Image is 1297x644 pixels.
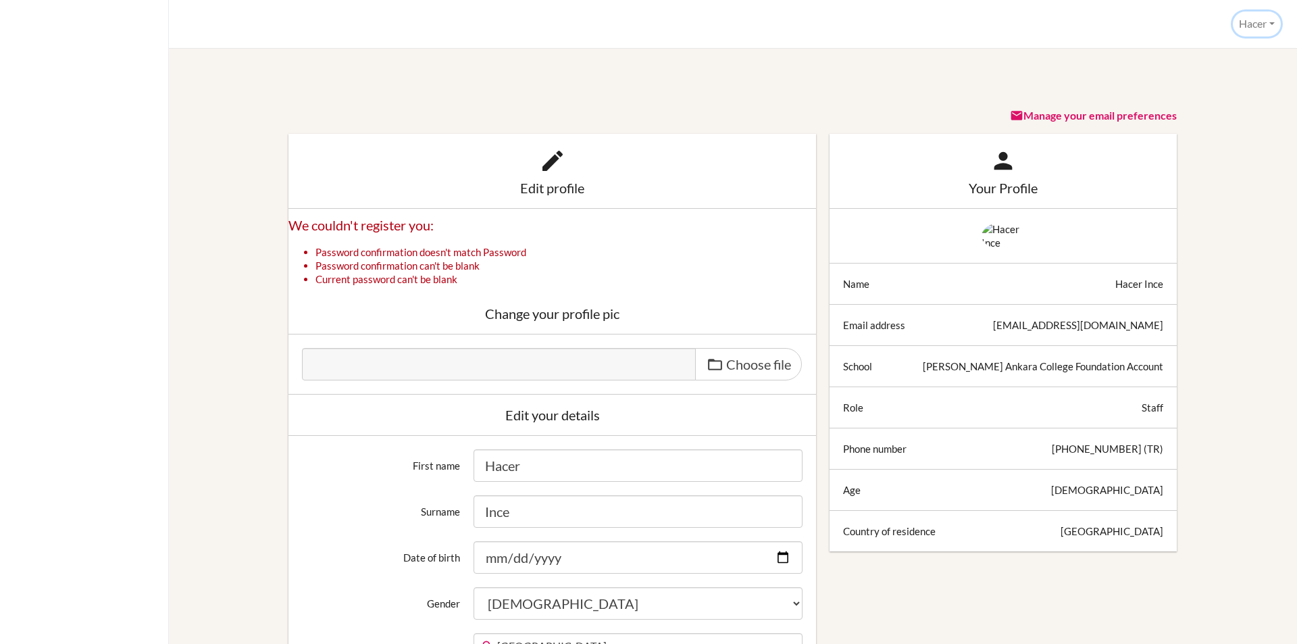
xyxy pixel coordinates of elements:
div: Phone number [843,442,907,455]
div: Age [843,483,861,497]
label: Gender [295,587,467,610]
div: Country of residence [843,524,936,538]
div: Email address [843,318,905,332]
div: Staff [1142,401,1163,414]
li: Current password can't be blank [315,272,816,286]
label: Date of birth [295,541,467,564]
div: [GEOGRAPHIC_DATA] [1061,524,1163,538]
button: Hacer [1233,11,1281,36]
div: Edit your details [302,408,803,422]
label: Surname [295,495,467,518]
li: Password confirmation doesn't match Password [315,245,816,259]
div: Name [843,277,869,291]
div: [PERSON_NAME] Ankara College Foundation Account [923,360,1163,373]
div: [PHONE_NUMBER] (TR) [1052,442,1163,455]
label: First name [295,449,467,472]
img: Hacer Ince [982,222,1025,249]
div: Edit profile [302,181,803,195]
div: Role [843,401,863,414]
li: Password confirmation can't be blank [315,259,816,272]
div: Hacer Ince [1115,277,1163,291]
span: Choose file [726,356,791,372]
a: Manage your email preferences [1010,109,1177,122]
div: School [843,360,872,373]
div: [DEMOGRAPHIC_DATA] [1051,483,1163,497]
div: Change your profile pic [302,307,803,320]
div: Your Profile [843,181,1163,195]
h2: We couldn't register you: [288,216,816,234]
div: [EMAIL_ADDRESS][DOMAIN_NAME] [993,318,1163,332]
